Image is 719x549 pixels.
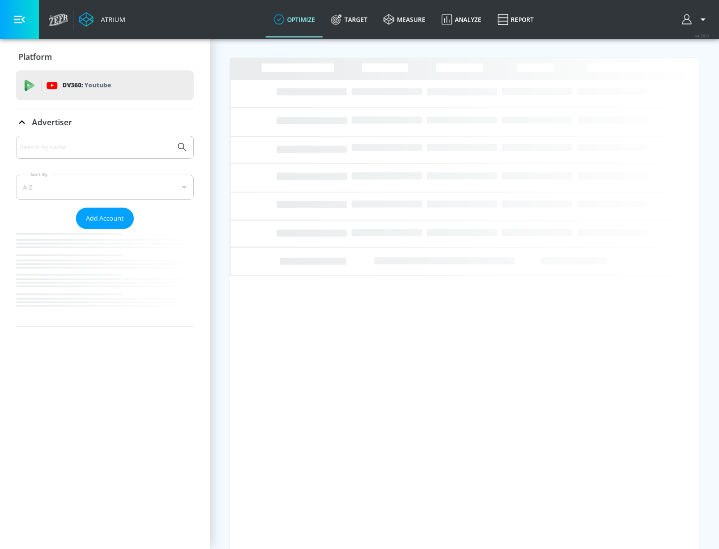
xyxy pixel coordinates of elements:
a: optimize [266,1,323,37]
a: Atrium [79,12,125,27]
a: Target [323,1,375,37]
label: Sort By [28,171,50,178]
div: A-Z [16,175,194,200]
span: Add Account [86,213,124,224]
button: Add Account [76,208,134,229]
div: Advertiser [16,108,194,136]
p: Advertiser [32,117,72,128]
div: Atrium [97,15,125,24]
p: Youtube [84,80,111,90]
a: Analyze [433,1,489,37]
nav: list of Advertiser [16,229,194,326]
a: measure [375,1,433,37]
div: Platform [16,43,194,71]
p: Platform [18,51,52,62]
p: DV360: [62,80,111,91]
div: DV360: Youtube [16,70,194,100]
a: Report [489,1,542,37]
span: v 4.28.0 [695,33,709,38]
input: Search by name [20,141,171,154]
div: Advertiser [16,136,194,326]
